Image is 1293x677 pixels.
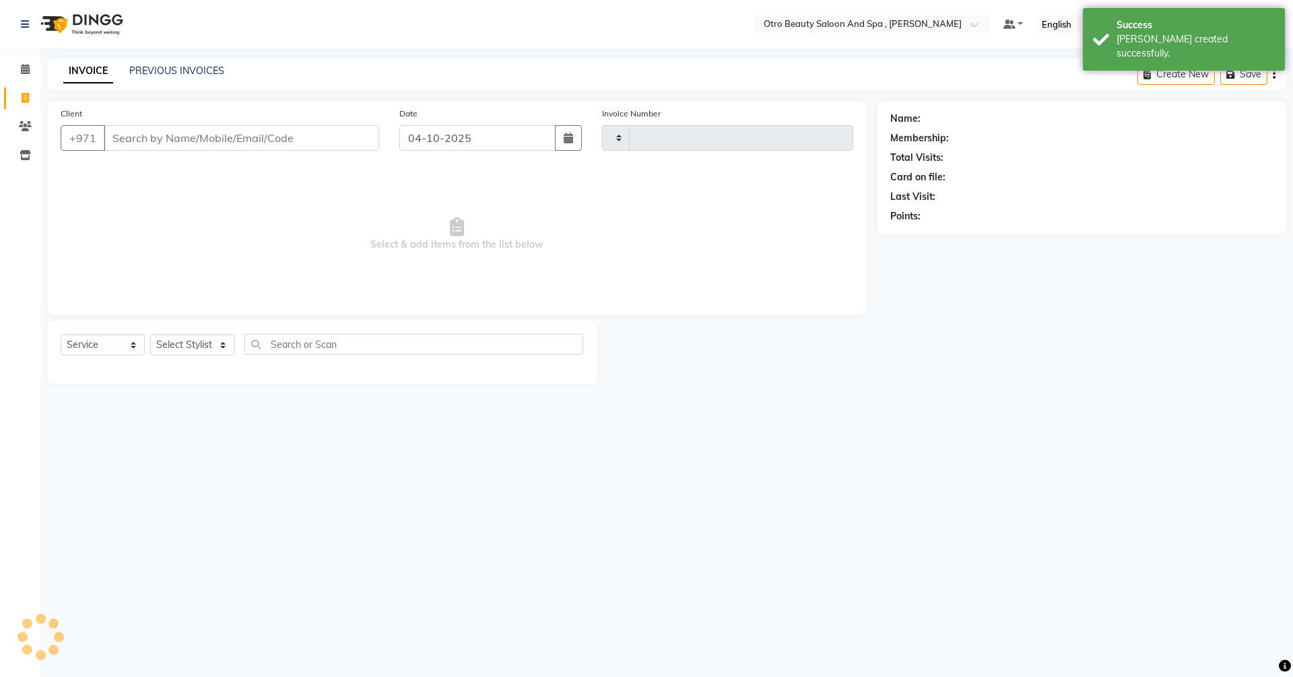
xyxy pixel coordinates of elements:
div: Name: [890,112,921,126]
img: logo [34,5,127,43]
span: Select & add items from the list below [61,167,853,301]
div: Success [1117,18,1275,32]
button: Save [1220,64,1267,85]
a: PREVIOUS INVOICES [129,65,224,77]
div: Points: [890,209,921,223]
label: Invoice Number [602,108,661,120]
input: Search by Name/Mobile/Email/Code [104,125,379,151]
input: Search or Scan [244,334,583,355]
button: +971 [61,125,105,151]
div: Total Visits: [890,151,943,165]
a: INVOICE [63,59,113,83]
div: Bill created successfully. [1117,32,1275,61]
div: Card on file: [890,170,946,184]
label: Date [399,108,418,120]
label: Client [61,108,82,120]
button: Create New [1137,64,1215,85]
div: Last Visit: [890,190,935,204]
div: Membership: [890,131,949,145]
